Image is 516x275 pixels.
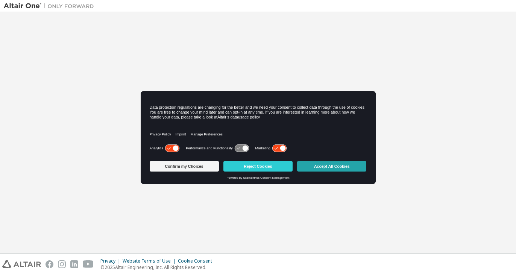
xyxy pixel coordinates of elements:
[100,258,123,264] div: Privacy
[178,258,217,264] div: Cookie Consent
[46,260,53,268] img: facebook.svg
[83,260,94,268] img: youtube.svg
[4,2,98,10] img: Altair One
[100,264,217,270] p: © 2025 Altair Engineering, Inc. All Rights Reserved.
[70,260,78,268] img: linkedin.svg
[123,258,178,264] div: Website Terms of Use
[58,260,66,268] img: instagram.svg
[2,260,41,268] img: altair_logo.svg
